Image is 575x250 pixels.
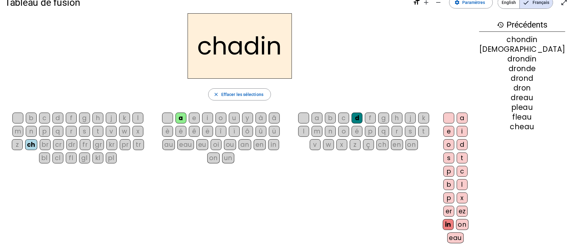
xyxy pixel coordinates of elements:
[120,139,131,150] div: pr
[106,113,117,123] div: j
[92,126,103,137] div: t
[378,113,389,123] div: g
[208,88,271,100] button: Effacer les sélections
[418,126,429,137] div: t
[256,126,266,137] div: û
[162,139,175,150] div: au
[229,113,240,123] div: u
[457,153,468,163] div: t
[352,126,363,137] div: é
[196,139,208,150] div: eu
[479,104,565,111] div: pleau
[479,113,565,121] div: fleau
[224,139,236,150] div: ou
[162,126,173,137] div: è
[188,13,292,79] h2: chadin
[79,153,90,163] div: gl
[325,113,336,123] div: b
[242,113,253,123] div: y
[418,113,429,123] div: k
[39,153,50,163] div: bl
[132,113,143,123] div: l
[405,113,416,123] div: j
[52,153,63,163] div: cl
[479,123,565,130] div: cheau
[216,126,226,137] div: î
[497,21,504,28] mat-icon: history
[106,153,117,163] div: pl
[312,113,323,123] div: a
[376,139,389,150] div: ch
[392,126,403,137] div: r
[443,139,454,150] div: o
[391,139,403,150] div: en
[338,126,349,137] div: o
[12,126,23,137] div: m
[479,84,565,92] div: dron
[92,153,103,163] div: kl
[479,18,565,32] h3: Précédents
[80,139,91,150] div: fr
[256,113,266,123] div: à
[363,139,374,150] div: ç
[457,179,468,190] div: l
[352,113,363,123] div: d
[211,139,222,150] div: oi
[479,55,565,63] div: drondin
[269,126,280,137] div: ü
[443,166,454,177] div: p
[176,126,186,137] div: é
[222,153,234,163] div: un
[269,113,280,123] div: â
[239,139,251,150] div: an
[132,126,143,137] div: x
[202,113,213,123] div: i
[336,139,347,150] div: x
[365,113,376,123] div: f
[229,126,240,137] div: ï
[443,126,454,137] div: e
[254,139,266,150] div: en
[392,113,403,123] div: h
[176,113,186,123] div: a
[207,153,220,163] div: on
[221,91,263,98] span: Effacer les sélections
[242,126,253,137] div: ô
[26,113,37,123] div: b
[106,126,117,137] div: v
[39,126,50,137] div: p
[457,113,468,123] div: a
[52,113,63,123] div: d
[12,139,23,150] div: z
[92,113,103,123] div: h
[106,139,117,150] div: kr
[443,206,454,217] div: er
[216,113,226,123] div: o
[79,113,90,123] div: g
[298,126,309,137] div: l
[479,46,565,53] div: [DEMOGRAPHIC_DATA]
[338,113,349,123] div: c
[213,92,219,97] mat-icon: close
[479,65,565,72] div: dronde
[350,139,361,150] div: z
[457,139,468,150] div: d
[53,139,64,150] div: cr
[405,126,416,137] div: s
[119,126,130,137] div: w
[26,126,37,137] div: n
[52,126,63,137] div: q
[66,113,77,123] div: f
[457,166,468,177] div: c
[456,219,469,230] div: on
[406,139,418,150] div: on
[443,153,454,163] div: s
[457,126,468,137] div: i
[479,36,565,43] div: chondin
[323,139,334,150] div: w
[447,232,464,243] div: eau
[189,113,200,123] div: e
[66,126,77,137] div: r
[39,113,50,123] div: c
[312,126,323,137] div: m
